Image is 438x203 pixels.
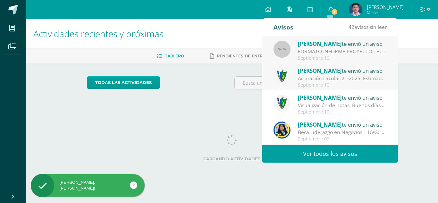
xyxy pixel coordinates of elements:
div: Septiembre 10 [298,109,387,115]
span: [PERSON_NAME] [298,121,342,128]
img: 60x60 [274,41,291,58]
span: [PERSON_NAME] [298,40,342,47]
div: Aclaración circular 21-2025: Estimados padres y estudiantes, es un gusto saludarlos. Únicamente c... [298,75,387,82]
img: 9f174a157161b4ddbe12118a61fed988.png [274,95,291,112]
a: Tablero [157,51,184,61]
div: Visualización de notas: Buenos días estimados padres y estudiantes, es un gusto saludarlos. Por e... [298,102,387,109]
img: c7adf94728d711ccc9dcd835d232940d.png [349,3,362,16]
img: 9f174a157161b4ddbe12118a61fed988.png [274,68,291,85]
div: Septiembre 10 [298,55,387,61]
div: te envió un aviso [298,93,387,102]
span: Mi Perfil [367,10,404,15]
a: Pendientes de entrega [210,51,272,61]
label: Cargando actividades [87,156,377,161]
div: Avisos [274,18,293,36]
a: Ver todos los avisos [262,145,398,163]
div: FORMATO INFORME PROYECTO TECNOLÓGICO: Alumnos Graduandos: Por este medio se adjunta el formato en... [298,48,387,55]
span: 42 [349,23,354,30]
span: [PERSON_NAME] [367,4,404,10]
div: te envió un aviso [298,39,387,48]
div: Septiembre 10 [298,82,387,88]
span: Actividades recientes y próximas [33,28,164,40]
span: avisos sin leer [349,23,387,30]
span: Tablero [165,54,184,58]
span: 1 [331,8,338,15]
div: Beca Liderazgo en Negocios | UVG: Gusto en saludarlos chicos, que estén brillando en su práctica.... [298,129,387,136]
span: Pendientes de entrega [217,54,272,58]
a: todas las Actividades [87,76,160,89]
div: te envió un aviso [298,66,387,75]
span: [PERSON_NAME] [298,67,342,74]
span: [PERSON_NAME] [298,94,342,101]
img: 9385da7c0ece523bc67fca2554c96817.png [274,122,291,139]
input: Busca una actividad próxima aquí... [235,77,377,89]
div: Septiembre 09 [298,136,387,142]
div: [PERSON_NAME], [PERSON_NAME]! [31,180,145,191]
div: te envió un aviso [298,120,387,129]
